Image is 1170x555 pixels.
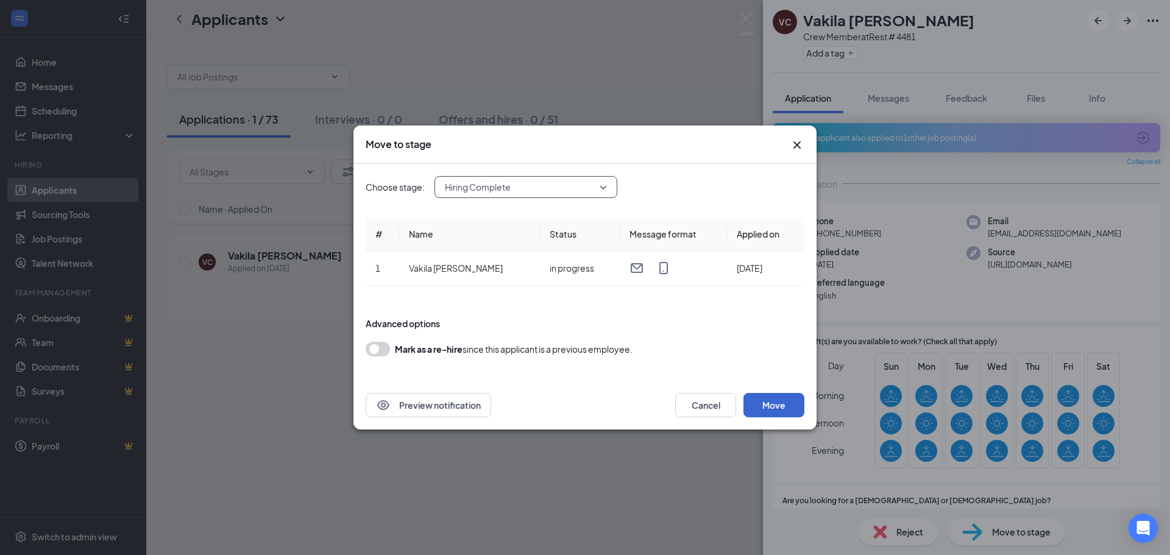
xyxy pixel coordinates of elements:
[540,217,620,251] th: Status
[376,398,391,412] svg: Eye
[629,261,644,275] svg: Email
[620,217,728,251] th: Message format
[743,393,804,417] button: Move
[366,393,491,417] button: EyePreview notification
[675,393,736,417] button: Cancel
[366,138,431,151] h3: Move to stage
[366,217,399,251] th: #
[399,251,540,286] td: Vakila [PERSON_NAME]
[375,263,380,274] span: 1
[790,138,804,152] svg: Cross
[727,217,804,251] th: Applied on
[395,344,463,355] b: Mark as a re-hire
[540,251,620,286] td: in progress
[656,261,671,275] svg: MobileSms
[790,138,804,152] button: Close
[727,251,804,286] td: [DATE]
[445,178,511,196] span: Hiring Complete
[1129,514,1158,543] div: Open Intercom Messenger
[399,217,540,251] th: Name
[366,180,425,194] span: Choose stage:
[395,342,633,356] div: since this applicant is a previous employee.
[366,317,804,330] div: Advanced options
